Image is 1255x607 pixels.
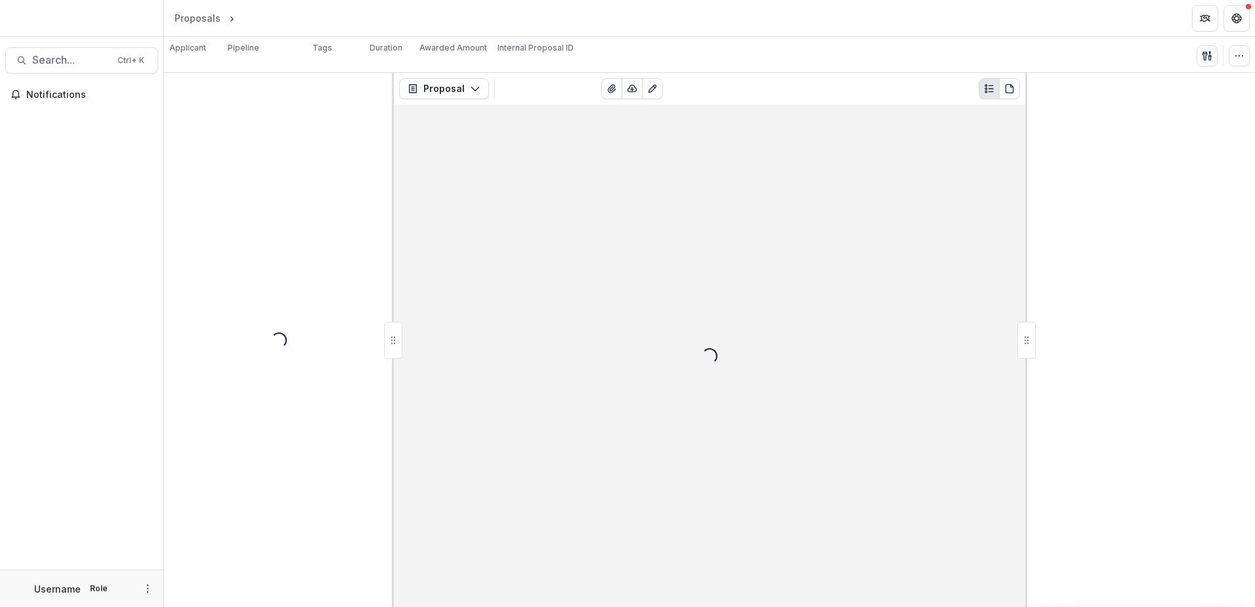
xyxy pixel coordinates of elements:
span: Search... [32,54,110,66]
p: Applicant [169,42,206,54]
div: Ctrl + K [115,53,147,68]
div: Proposals [175,11,221,25]
button: Search... [5,47,158,74]
p: Pipeline [228,42,259,54]
button: Proposal [399,78,489,99]
span: Notifications [26,89,153,101]
p: Role [86,583,112,595]
button: Notifications [5,84,158,105]
p: Internal Proposal ID [498,42,574,54]
p: Username [34,582,81,596]
a: Proposals [169,9,226,28]
button: PDF view [999,78,1020,99]
button: Edit as form [642,78,663,99]
button: Plaintext view [979,78,1000,99]
button: Partners [1192,5,1218,32]
p: Awarded Amount [419,42,487,54]
nav: breadcrumb [169,9,293,28]
button: More [140,581,156,596]
p: Tags [312,42,332,54]
button: Get Help [1223,5,1250,32]
button: View Attached Files [601,78,622,99]
p: Duration [370,42,402,54]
